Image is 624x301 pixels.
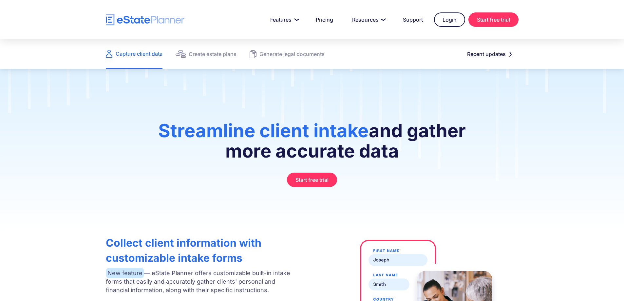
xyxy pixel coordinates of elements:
[106,268,144,278] span: New feature
[158,120,369,142] span: Streamline client intake
[189,49,236,59] div: Create estate plans
[434,12,465,27] a: Login
[262,13,305,26] a: Features
[459,47,519,61] a: Recent updates
[250,39,325,69] a: Generate legal documents
[106,236,261,264] strong: Collect client information with customizable intake forms
[135,121,489,168] h1: and gather more accurate data
[308,13,341,26] a: Pricing
[287,173,337,187] a: Start free trial
[344,13,392,26] a: Resources
[176,39,236,69] a: Create estate plans
[395,13,431,26] a: Support
[106,39,162,69] a: Capture client data
[106,14,184,26] a: home
[259,49,325,59] div: Generate legal documents
[116,49,162,58] div: Capture client data
[467,49,506,59] div: Recent updates
[468,12,519,27] a: Start free trial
